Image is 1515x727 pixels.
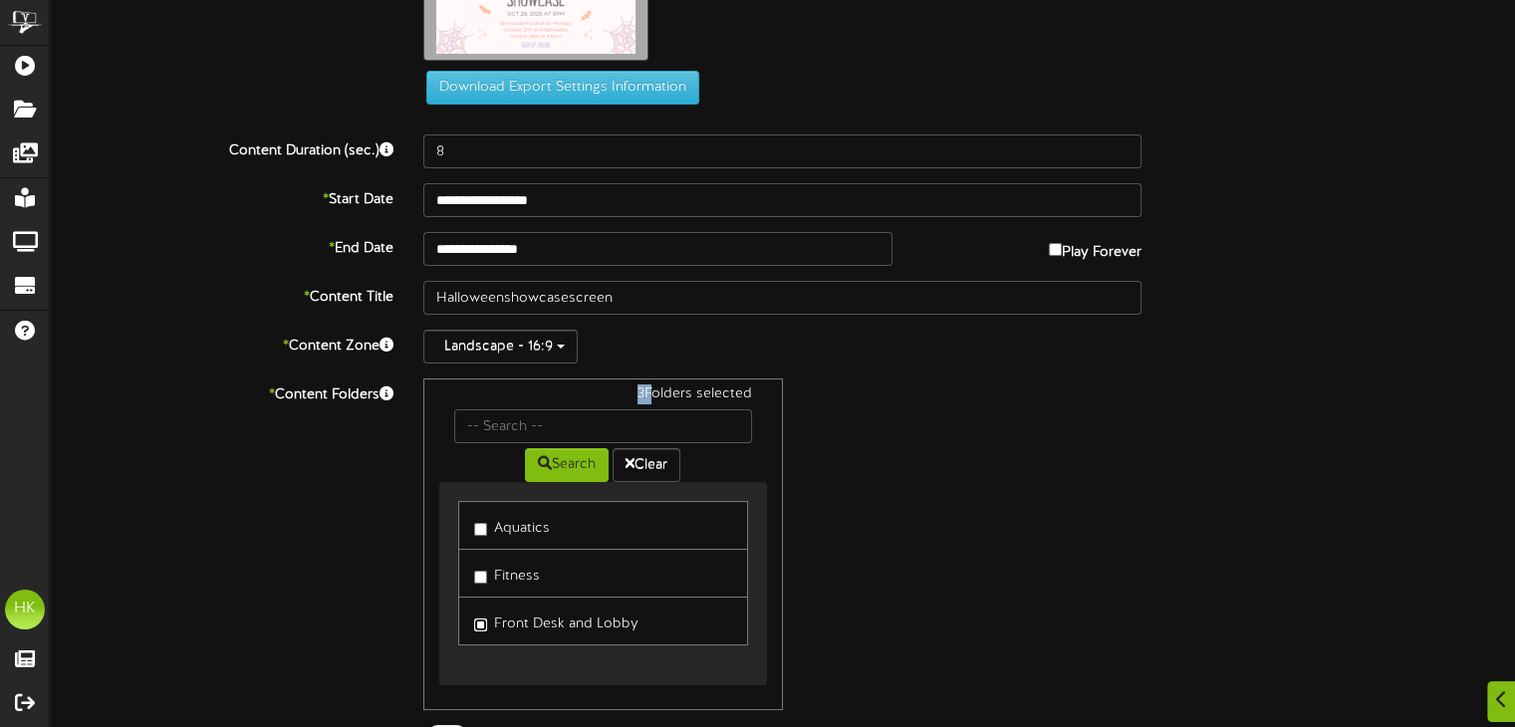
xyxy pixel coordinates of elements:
[1049,232,1141,263] label: Play Forever
[474,607,638,634] label: Front Desk and Lobby
[474,512,550,539] label: Aquatics
[439,384,766,409] div: 3 Folders selected
[474,523,487,536] input: Aquatics
[35,183,408,210] label: Start Date
[35,378,408,405] label: Content Folders
[474,618,487,631] input: Front Desk and Lobby
[454,409,751,443] input: -- Search --
[426,71,699,105] button: Download Export Settings Information
[35,134,408,161] label: Content Duration (sec.)
[1049,243,1062,256] input: Play Forever
[35,232,408,259] label: End Date
[416,81,699,96] a: Download Export Settings Information
[474,560,540,587] label: Fitness
[5,590,45,629] div: HK
[613,448,680,482] button: Clear
[474,571,487,584] input: Fitness
[423,330,578,363] button: Landscape - 16:9
[423,281,1141,315] input: Title of this Content
[35,281,408,308] label: Content Title
[525,448,609,482] button: Search
[35,330,408,357] label: Content Zone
